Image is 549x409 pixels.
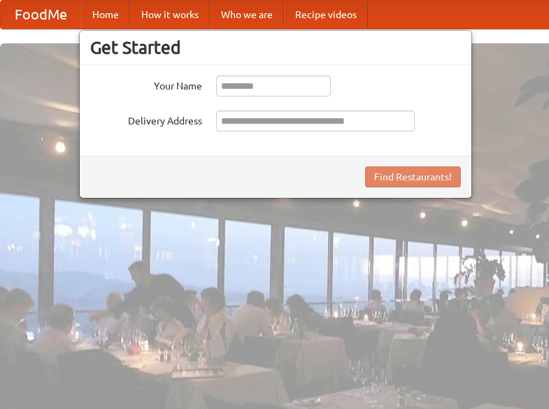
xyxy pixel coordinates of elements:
[90,76,202,93] label: Your Name
[130,1,210,29] a: How it works
[1,1,81,29] a: FoodMe
[81,1,130,29] a: Home
[90,37,461,58] h3: Get Started
[284,1,368,29] a: Recipe videos
[210,1,284,29] a: Who we are
[365,166,461,187] button: Find Restaurants!
[90,110,202,128] label: Delivery Address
